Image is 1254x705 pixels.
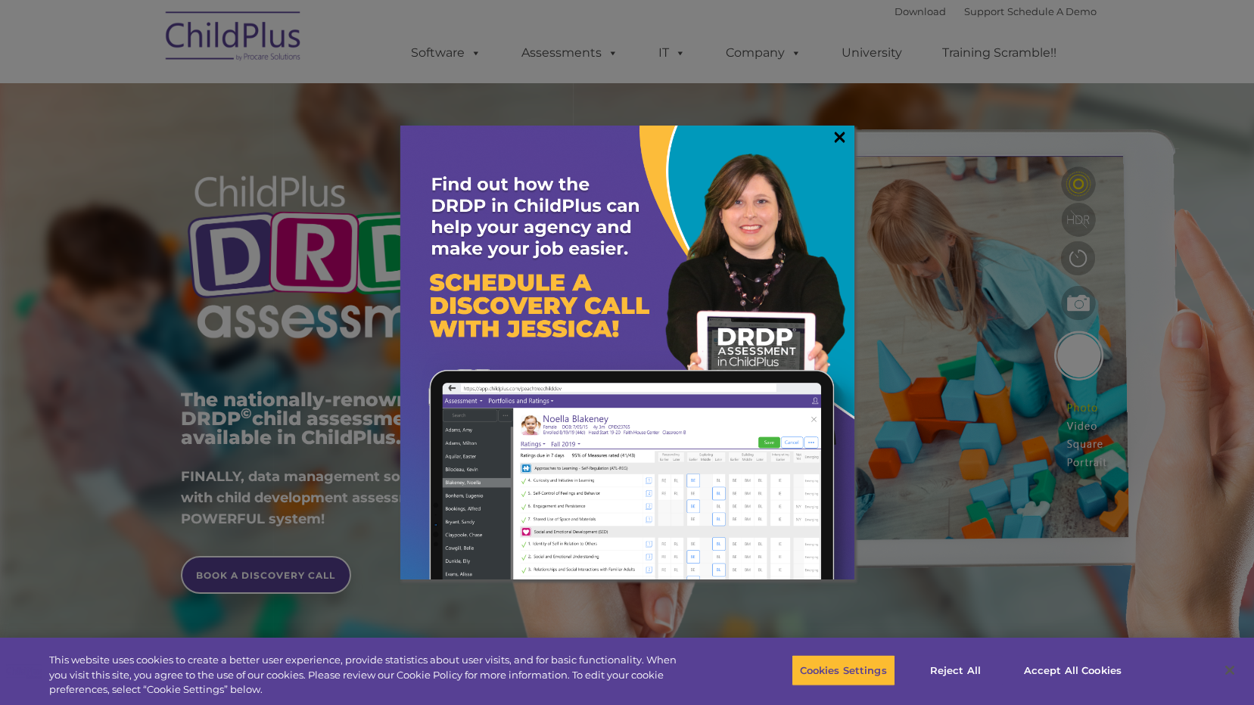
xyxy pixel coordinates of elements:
button: Reject All [908,654,1003,686]
button: Close [1213,654,1246,687]
button: Cookies Settings [792,654,895,686]
a: × [831,129,848,144]
button: Accept All Cookies [1016,654,1130,686]
div: This website uses cookies to create a better user experience, provide statistics about user visit... [49,653,689,697]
